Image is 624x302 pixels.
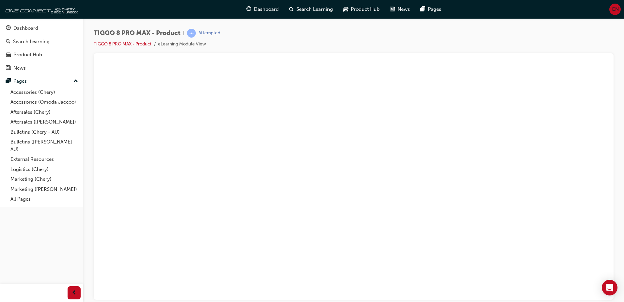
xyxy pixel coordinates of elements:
a: TIGGO 8 PRO MAX - Product [94,41,151,47]
div: News [13,64,26,72]
span: guage-icon [246,5,251,13]
button: CN [609,4,621,15]
img: oneconnect [3,3,78,16]
button: Pages [3,75,81,87]
div: Pages [13,77,27,85]
span: up-icon [73,77,78,86]
a: Marketing (Chery) [8,174,81,184]
a: Bulletins (Chery - AU) [8,127,81,137]
a: Accessories (Chery) [8,87,81,97]
span: car-icon [343,5,348,13]
div: Open Intercom Messenger [602,280,617,295]
a: Aftersales ([PERSON_NAME]) [8,117,81,127]
span: Product Hub [351,6,380,13]
span: Pages [428,6,441,13]
a: All Pages [8,194,81,204]
li: eLearning Module View [158,41,206,48]
span: guage-icon [6,25,11,31]
span: news-icon [6,65,11,71]
span: Dashboard [254,6,279,13]
span: learningRecordVerb_ATTEMPT-icon [187,29,196,38]
a: Product Hub [3,49,81,61]
span: | [183,29,184,37]
span: News [398,6,410,13]
span: pages-icon [420,5,425,13]
div: Attempted [198,30,220,36]
a: Aftersales (Chery) [8,107,81,117]
a: External Resources [8,154,81,164]
a: search-iconSearch Learning [284,3,338,16]
span: news-icon [390,5,395,13]
a: Search Learning [3,36,81,48]
span: TIGGO 8 PRO MAX - Product [94,29,180,37]
span: Search Learning [296,6,333,13]
a: Bulletins ([PERSON_NAME] - AU) [8,137,81,154]
a: car-iconProduct Hub [338,3,385,16]
a: Logistics (Chery) [8,164,81,175]
div: Search Learning [13,38,50,45]
a: News [3,62,81,74]
span: search-icon [6,39,10,45]
a: Marketing ([PERSON_NAME]) [8,184,81,194]
div: Product Hub [13,51,42,59]
a: guage-iconDashboard [241,3,284,16]
a: Accessories (Omoda Jaecoo) [8,97,81,107]
span: prev-icon [72,289,77,297]
span: search-icon [289,5,294,13]
button: DashboardSearch LearningProduct HubNews [3,21,81,75]
a: news-iconNews [385,3,415,16]
span: car-icon [6,52,11,58]
a: Dashboard [3,22,81,34]
a: pages-iconPages [415,3,446,16]
div: Dashboard [13,25,38,32]
span: CN [612,6,619,13]
span: pages-icon [6,78,11,84]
